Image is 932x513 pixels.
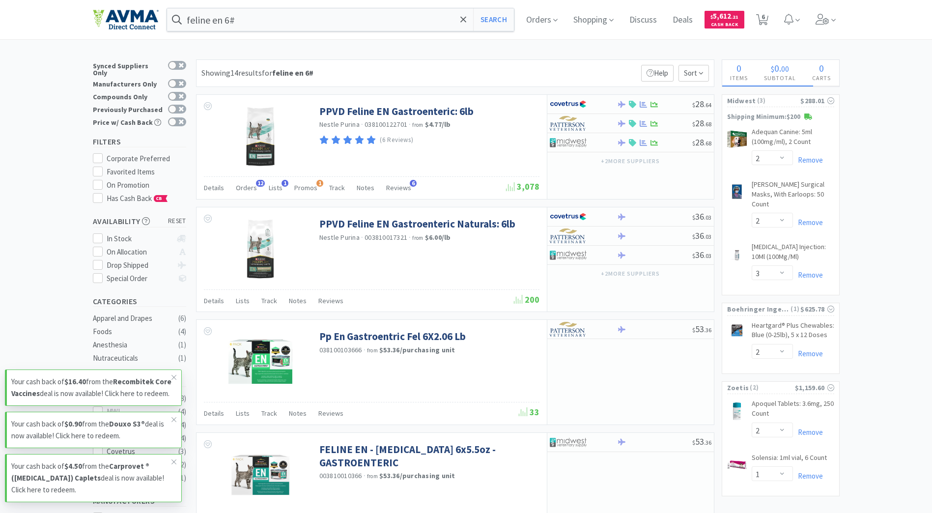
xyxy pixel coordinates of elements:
span: $ [692,120,695,128]
a: Remove [793,427,823,437]
span: Notes [289,296,307,305]
img: f5e969b455434c6296c6d81ef179fa71_3.png [550,228,587,243]
img: e4e33dab9f054f5782a47901c742baa9_102.png [93,9,159,30]
a: FELINE EN - [MEDICAL_DATA] 6x5.5oz - GASTROENTERIC [319,443,537,470]
span: $ [692,439,695,446]
span: 53 [692,323,711,335]
span: Reviews [386,183,411,192]
img: 0a2d1a6f258f408ba4928bb19b2b23c0_543056.jpeg [727,244,747,264]
img: 4dd14cff54a648ac9e977f0c5da9bc2e_5.png [550,435,587,450]
a: Solensia: 1ml vial, 6 Count [752,453,827,467]
a: Deals [669,16,697,25]
span: from [367,473,378,480]
div: ( 4 ) [178,326,186,338]
a: Remove [793,471,823,481]
strong: $4.77 / lb [425,120,451,129]
span: Zoetis [727,382,749,393]
span: ( 1 ) [790,304,800,314]
h5: Availability [93,216,186,227]
span: Notes [289,409,307,418]
span: . 68 [704,120,711,128]
span: . 03 [704,214,711,221]
img: 4dd14cff54a648ac9e977f0c5da9bc2e_5.png [550,248,587,262]
img: 080aa4d8e78e4f4884d15f98813df443_482805.png [228,105,292,169]
div: On Promotion [107,179,186,191]
span: Boehringer Ingelheim [727,304,790,314]
div: Foods [93,326,172,338]
img: 1877ee718fe04ba9ac1a6d511e6a79f5_127087.jpeg [727,182,747,201]
span: from [367,347,378,354]
span: . 21 [731,14,738,20]
span: · [409,233,411,242]
span: $ [692,101,695,109]
p: Your cash back of from the deal is now available! Click here to redeem. [11,376,171,399]
a: [PERSON_NAME] Surgical Masks, With Earloops: 50 Count [752,180,834,213]
div: ( 8 ) [178,393,186,404]
span: $ [692,233,695,240]
span: 6 [410,180,417,187]
a: Remove [793,270,823,280]
span: 1 [282,180,288,187]
img: 77fca1acd8b6420a9015268ca798ef17_1.png [550,97,587,112]
span: 36 [692,211,711,222]
p: Help [641,65,674,82]
span: . 36 [704,326,711,334]
span: 00 [781,64,789,74]
span: · [364,471,366,480]
div: Corporate Preferred [107,153,186,165]
span: ( 3 ) [756,96,801,106]
span: . 03 [704,252,711,259]
span: 0 [774,62,779,74]
span: . 64 [704,101,711,109]
div: ( 3 ) [178,446,186,457]
button: Search [473,8,514,31]
span: Reviews [318,296,343,305]
span: · [364,345,366,354]
span: Details [204,409,224,418]
a: Nestle Purina [319,120,360,129]
h5: Filters [93,136,186,147]
span: from [412,234,423,241]
div: ( 1 ) [178,472,186,484]
p: (6 Reviews) [380,135,413,145]
div: ( 6 ) [178,313,186,324]
span: · [361,233,363,242]
a: Apoquel Tablets: 3.6mg, 250 Count [752,399,834,422]
img: c2cf816f48804952ba9e443be9e3137c_608584.jpeg [228,330,292,394]
span: 003810017321 [365,233,407,242]
span: ( 2 ) [749,383,794,393]
h4: Carts [804,73,839,83]
div: Compounds Only [93,92,163,100]
div: ( 4 ) [178,406,186,418]
span: 003810010366 [319,471,362,480]
div: Showing 14 results [201,67,313,80]
img: f5e969b455434c6296c6d81ef179fa71_3.png [550,322,587,337]
strong: $0.90 [64,419,82,428]
span: · [409,120,411,129]
img: 860b74572136493bb96447e7b2c16e6f_487056.png [727,323,747,339]
span: Details [204,296,224,305]
span: Details [204,183,224,192]
div: In Stock [107,233,172,245]
div: $1,159.60 [795,382,834,393]
span: CB [154,196,164,201]
div: On Allocation [107,246,172,258]
span: Track [261,409,277,418]
span: from [412,121,423,128]
span: Lists [269,183,282,192]
img: 77fca1acd8b6420a9015268ca798ef17_1.png [550,209,587,224]
strong: $6.00 / lb [425,233,451,242]
span: 038100103666 [319,345,362,354]
img: 46b89535791b45e88e3be121b0de2c98_482941.png [228,217,292,281]
span: 28 [692,98,711,110]
span: 0 [736,62,741,74]
span: 200 [514,294,539,305]
p: Shipping Minimum: $200 [722,112,839,122]
span: $ [692,326,695,334]
strong: $4.50 [64,461,82,471]
a: PPVD Feline EN Gastroenteric: 6lb [319,105,474,118]
a: Pp En Gastroentric Fel 6X2.06 Lb [319,330,466,343]
img: 4dd14cff54a648ac9e977f0c5da9bc2e_5.png [550,135,587,150]
a: [MEDICAL_DATA] Injection: 10Ml (100Mg/Ml) [752,242,834,265]
button: +2more suppliers [596,267,664,281]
